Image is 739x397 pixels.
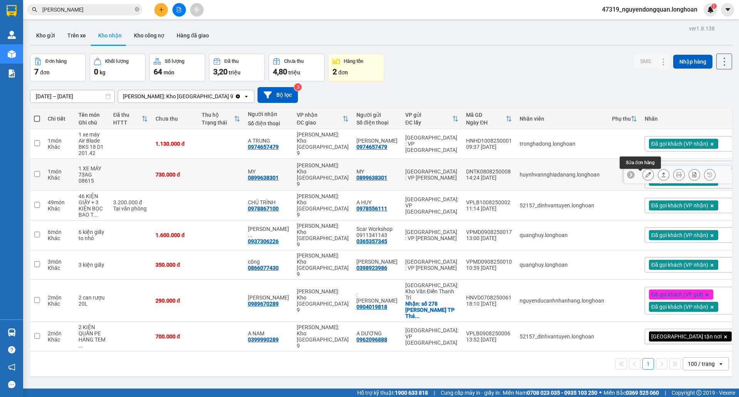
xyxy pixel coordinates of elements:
[176,7,182,12] span: file-add
[503,389,597,397] span: Miền Nam
[651,261,708,268] span: Đã gọi khách (VP nhận)
[696,390,702,395] span: copyright
[155,262,194,268] div: 350.000 đ
[248,265,279,271] div: 0866077430
[344,59,363,64] div: Hàng tồn
[620,156,661,169] div: Sửa đơn hàng
[8,381,15,388] span: message
[441,389,501,397] span: Cung cấp máy in - giấy in:
[155,298,194,304] div: 290.000 đ
[155,333,194,340] div: 700.000 đ
[248,238,279,244] div: 0937306226
[642,358,654,370] button: 1
[466,175,512,181] div: 14:24 [DATE]
[79,131,105,156] div: 1 xe máy Air Blade BKS 18 D1 201.42
[171,26,215,45] button: Hàng đã giao
[113,112,142,118] div: Đã thu
[356,304,387,310] div: 0904019818
[634,54,657,68] button: SMS
[113,199,148,205] div: 3.200.000 đ
[466,112,506,118] div: Mã GD
[243,93,249,99] svg: open
[194,7,199,12] span: aim
[79,324,105,349] div: 2 KIỆN QUẤN PE HÀNG TEM MẪU
[155,116,194,122] div: Chưa thu
[248,259,289,265] div: công
[248,301,279,307] div: 0989670289
[288,69,300,76] span: triệu
[658,169,669,180] div: Giao hàng
[466,294,512,301] div: HNVD0708250061
[165,59,184,64] div: Số lượng
[94,212,98,218] span: ...
[105,59,129,64] div: Khối lượng
[79,112,105,118] div: Tên món
[599,391,602,394] span: ⚪️
[248,294,289,301] div: phạm đức
[273,67,287,76] span: 4,80
[8,69,16,77] img: solution-icon
[707,6,714,13] img: icon-new-feature
[466,265,512,271] div: 10:59 [DATE]
[520,232,604,238] div: quanghuy.longhoan
[21,17,41,23] strong: CSKH:
[79,193,105,218] div: 46 KIỆN GIẤY + 3 KIỆN BỌC BAO TẢI XANH
[405,327,458,346] div: [GEOGRAPHIC_DATA]: VP [GEOGRAPHIC_DATA]
[113,119,142,126] div: HTTT
[149,54,205,81] button: Số lượng64món
[48,336,71,343] div: Khác
[248,111,289,117] div: Người nhận
[466,205,512,212] div: 11:14 [DATE]
[293,109,353,129] th: Toggle SortBy
[79,119,105,126] div: Ghi chú
[123,93,233,100] div: [PERSON_NAME]: Kho [GEOGRAPHIC_DATA] 9
[45,59,67,64] div: Đơn hàng
[135,6,139,13] span: close-circle
[3,41,119,52] span: Mã đơn: HCM91308250011
[395,390,428,396] strong: 1900 633 818
[405,196,458,215] div: [GEOGRAPHIC_DATA]: VP [GEOGRAPHIC_DATA]
[248,175,279,181] div: 0899638301
[48,116,71,122] div: Chi tiết
[128,26,171,45] button: Kho công nợ
[651,333,722,340] span: [GEOGRAPHIC_DATA] tận nơi
[356,112,398,118] div: Người gửi
[626,390,659,396] strong: 0369 525 060
[34,67,38,76] span: 7
[401,109,462,129] th: Toggle SortBy
[248,336,279,343] div: 0399990289
[297,112,343,118] div: VP nhận
[356,199,398,205] div: A HUY
[651,202,708,209] span: Đã gọi khách (VP nhận)
[54,3,155,14] strong: PHIẾU DÁN LÊN HÀNG
[333,67,337,76] span: 2
[724,6,731,13] span: caret-down
[248,168,289,175] div: MY
[79,343,83,349] span: ...
[213,67,227,76] span: 3,20
[711,3,717,9] sup: 1
[248,232,252,238] span: ...
[520,141,604,147] div: tronghadong.longhoan
[92,26,128,45] button: Kho nhận
[202,119,234,126] div: Trạng thái
[466,199,512,205] div: VPLB1008250002
[7,5,17,17] img: logo-vxr
[712,3,715,9] span: 1
[164,69,174,76] span: món
[235,93,241,99] svg: Clear value
[48,235,71,241] div: Khác
[48,301,71,307] div: Khác
[8,328,16,336] img: warehouse-icon
[356,205,387,212] div: 0978556111
[405,168,458,181] div: [GEOGRAPHIC_DATA] : VP [PERSON_NAME]
[405,301,458,319] div: Nhận: số 278 Trần Hưng Đạo TP Thái Bình
[48,138,71,144] div: 1 món
[462,109,516,129] th: Toggle SortBy
[466,138,512,144] div: HNHD1008250001
[689,24,715,33] div: ver 1.8.138
[604,389,659,397] span: Miền Bắc
[651,140,708,147] span: Đã gọi khách (VP nhận)
[30,26,61,45] button: Kho gửi
[79,262,105,268] div: 3 kiện giấy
